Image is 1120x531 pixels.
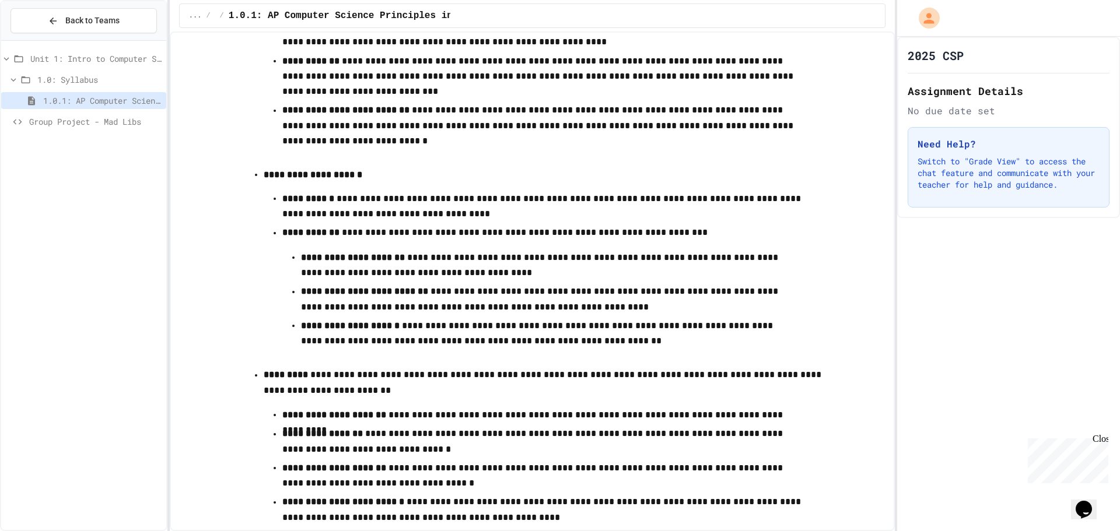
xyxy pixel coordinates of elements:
div: Chat with us now!Close [5,5,80,74]
span: / [206,11,210,20]
span: 1.0.1: AP Computer Science Principles in Python Course Syllabus [43,94,162,107]
p: Switch to "Grade View" to access the chat feature and communicate with your teacher for help and ... [918,156,1100,191]
h3: Need Help? [918,137,1100,151]
span: Back to Teams [65,15,120,27]
span: Unit 1: Intro to Computer Science [30,52,162,65]
h2: Assignment Details [908,83,1109,99]
div: No due date set [908,104,1109,118]
iframe: chat widget [1071,484,1108,519]
span: Group Project - Mad Libs [29,115,162,128]
iframe: chat widget [1023,434,1108,483]
span: ... [189,11,202,20]
h1: 2025 CSP [908,47,964,64]
div: My Account [907,5,943,31]
span: 1.0: Syllabus [37,73,162,86]
span: / [220,11,224,20]
button: Back to Teams [10,8,157,33]
span: 1.0.1: AP Computer Science Principles in Python Course Syllabus [229,9,582,23]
